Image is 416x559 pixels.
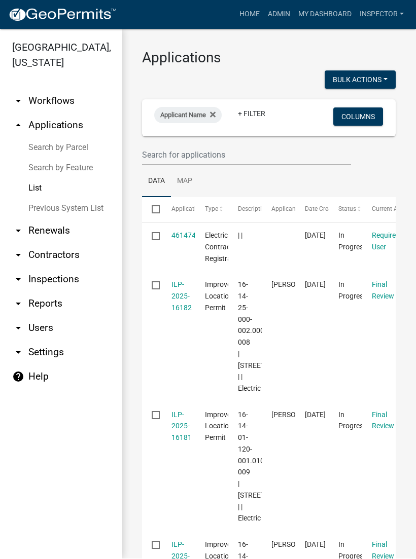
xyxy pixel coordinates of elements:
span: Date Created [305,206,340,213]
datatable-header-cell: Select [142,198,161,222]
a: Require User [372,232,396,251]
datatable-header-cell: Description [228,198,262,222]
span: Improvement Location Permit [205,281,247,312]
a: 461474 [171,232,196,240]
a: Final Review [372,411,394,431]
i: arrow_drop_down [12,274,24,286]
datatable-header-cell: Date Created [295,198,329,222]
span: 16-14-25-000-002.000-008 | 9371 S CO RD 60 E | | Electric [238,281,300,393]
datatable-header-cell: Application Number [161,198,195,222]
a: Admin [264,5,294,24]
a: Final Review [372,281,394,301]
span: Improvement Location Permit [205,411,247,442]
i: help [12,371,24,383]
span: In Progress [338,232,367,251]
span: Sarah Eckert [271,281,326,289]
a: My Dashboard [294,5,356,24]
datatable-header-cell: Current Activity [362,198,396,222]
a: ILP-2025-16182 [171,281,192,312]
span: Sarah Eckert [271,411,326,419]
span: Description [238,206,269,213]
a: + Filter [230,105,273,123]
i: arrow_drop_down [12,225,24,237]
span: 08/09/2025 [305,232,326,240]
a: Data [142,166,171,198]
span: Application Number [171,206,227,213]
a: Inspector [356,5,408,24]
span: Sarah Eckert [271,541,326,549]
span: | | [238,232,242,240]
input: Search for applications [142,145,351,166]
span: Applicant Name [160,111,206,119]
span: In Progress [338,411,367,431]
a: ILP-2025-16181 [171,411,192,442]
span: Electrical Contractor Registration [205,232,244,263]
button: Columns [333,108,383,126]
i: arrow_drop_down [12,347,24,359]
i: arrow_drop_down [12,95,24,107]
span: 08/08/2025 [305,411,326,419]
datatable-header-cell: Applicant [262,198,295,222]
span: In Progress [338,281,367,301]
i: arrow_drop_down [12,249,24,262]
datatable-header-cell: Type [195,198,228,222]
span: Current Activity [372,206,414,213]
button: Bulk Actions [325,71,396,89]
span: 08/08/2025 [305,541,326,549]
span: Status [338,206,356,213]
span: 08/08/2025 [305,281,326,289]
a: Home [235,5,264,24]
span: Type [205,206,218,213]
span: 16-14-01-120-001.010-009 | 5033 S CO RD 60 E | | Electric [238,411,300,523]
span: Applicant [271,206,298,213]
a: Map [171,166,198,198]
i: arrow_drop_up [12,120,24,132]
h3: Applications [142,50,396,67]
datatable-header-cell: Status [329,198,362,222]
i: arrow_drop_down [12,298,24,310]
i: arrow_drop_down [12,322,24,334]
